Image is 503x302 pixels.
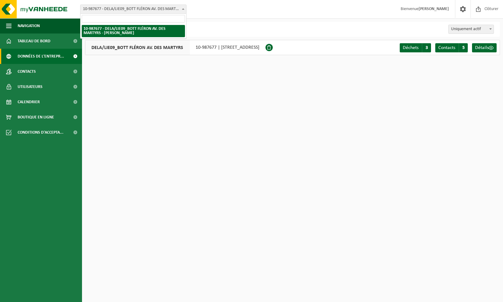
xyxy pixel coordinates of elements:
[403,45,419,50] span: Déchets
[18,49,64,64] span: Données de l'entrepr...
[459,43,468,52] span: 5
[18,33,50,49] span: Tableau de bord
[422,43,431,52] span: 3
[18,79,43,94] span: Utilisateurs
[80,5,186,13] span: 10-987677 - DELA/LIE09_BOTT FLÉRON AV. DES MARTYRS - FLÉRON
[85,40,265,55] div: 10-987677 | [STREET_ADDRESS]
[80,5,186,14] span: 10-987677 - DELA/LIE09_BOTT FLÉRON AV. DES MARTYRS - FLÉRON
[472,43,497,52] a: Détails
[18,94,40,110] span: Calendrier
[438,45,455,50] span: Contacts
[18,110,54,125] span: Boutique en ligne
[435,43,468,52] a: Contacts 5
[419,7,449,11] strong: [PERSON_NAME]
[400,43,431,52] a: Déchets 3
[475,45,489,50] span: Détails
[18,18,40,33] span: Navigation
[449,25,494,33] span: Uniquement actif
[18,64,36,79] span: Contacts
[18,125,63,140] span: Conditions d'accepta...
[448,25,494,34] span: Uniquement actif
[82,25,185,37] li: 10-987677 - DELA/LIE09_BOTT FLÉRON AV. DES MARTYRS - [PERSON_NAME]
[85,40,190,55] span: DELA/LIE09_BOTT FLÉRON AV. DES MARTYRS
